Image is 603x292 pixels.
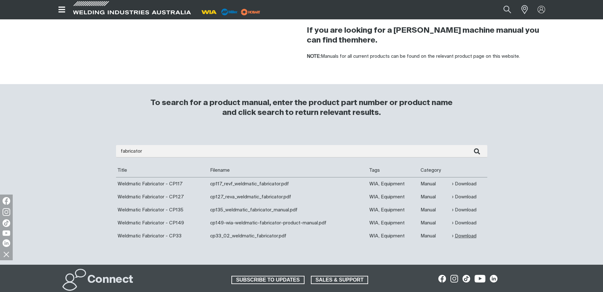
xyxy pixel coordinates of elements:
[116,164,209,177] th: Title
[209,203,368,216] td: cp135_weldmatic_fabricator_manual.pdf
[87,273,133,287] h2: Connect
[368,177,419,190] td: WIA, Equipment
[488,3,518,17] input: Product name or item number...
[368,216,419,229] td: WIA, Equipment
[209,229,368,242] td: cp33_02_weldmatic_fabricator.pdf
[368,229,419,242] td: WIA, Equipment
[307,27,539,44] strong: If you are looking for a [PERSON_NAME] machine manual you can find them
[452,232,476,240] a: Download
[239,7,262,17] img: miller
[1,249,12,260] img: hide socials
[452,219,476,227] a: Download
[368,190,419,203] td: WIA, Equipment
[116,229,209,242] td: Weldmatic Fabricator - CP33
[307,54,321,59] strong: NOTE:
[3,208,10,216] img: Instagram
[116,145,487,157] input: Enter search...
[3,239,10,247] img: LinkedIn
[311,276,368,284] a: SALES & SUPPORT
[209,177,368,190] td: cp117_revf_weldmatic_fabricator.pdf
[3,197,10,205] img: Facebook
[307,53,548,60] p: Manuals for all current products can be found on the relevant product page on this website.
[116,177,209,190] td: Weldmatic Fabricator - CP117
[148,98,456,118] h3: To search for a product manual, enter the product part number or product name and click search to...
[209,164,368,177] th: Filename
[452,206,476,214] a: Download
[232,276,304,284] span: SUBSCRIBE TO UPDATES
[419,177,450,190] td: Manual
[419,164,450,177] th: Category
[358,36,377,44] a: here.
[3,219,10,227] img: TikTok
[116,216,209,229] td: Weldmatic Fabricator - CP149
[312,276,368,284] span: SALES & SUPPORT
[419,216,450,229] td: Manual
[497,3,518,17] button: Search products
[419,190,450,203] td: Manual
[116,203,209,216] td: Weldmatic Fabricator - CP135
[209,190,368,203] td: cp127_reva_weldmatic_fabricator.pdf
[419,203,450,216] td: Manual
[209,216,368,229] td: cp149-wia-weldmatic-fabricator-product-manual.pdf
[452,180,476,188] a: Download
[3,230,10,236] img: YouTube
[419,229,450,242] td: Manual
[239,10,262,14] a: miller
[368,164,419,177] th: Tags
[368,203,419,216] td: WIA, Equipment
[231,276,305,284] a: SUBSCRIBE TO UPDATES
[452,193,476,201] a: Download
[116,190,209,203] td: Weldmatic Fabricator - CP127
